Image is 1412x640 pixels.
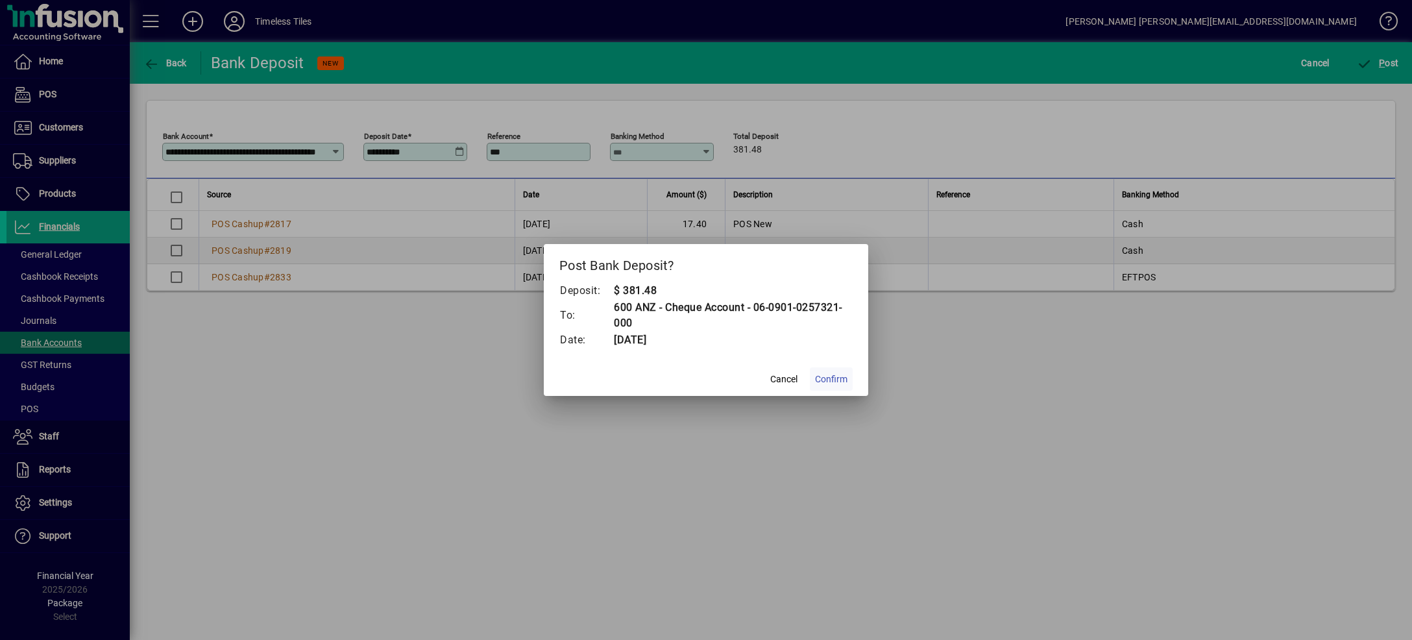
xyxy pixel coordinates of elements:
td: $ 381.48 [613,282,853,299]
td: To: [559,299,613,332]
td: Date: [559,332,613,349]
td: Deposit: [559,282,613,299]
td: 600 ANZ - Cheque Account - 06-0901-0257321-000 [613,299,853,332]
button: Cancel [763,367,805,391]
td: [DATE] [613,332,853,349]
h2: Post Bank Deposit? [544,244,868,282]
button: Confirm [810,367,853,391]
span: Cancel [770,373,797,386]
span: Confirm [815,373,847,386]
